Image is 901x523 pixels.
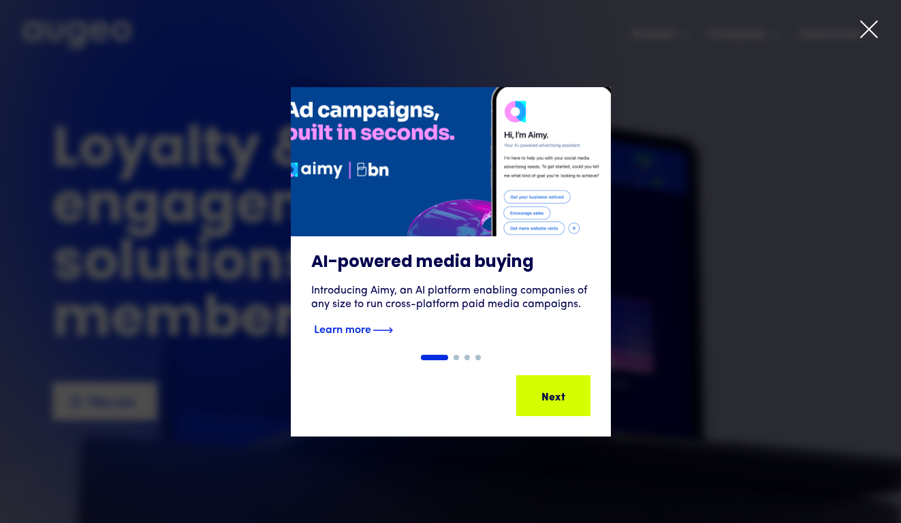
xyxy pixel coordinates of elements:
[373,322,393,338] img: Blue text arrow
[311,284,590,311] div: Introducing Aimy, an AI platform enabling companies of any size to run cross-platform paid media ...
[421,355,448,360] div: Show slide 1 of 4
[311,253,590,273] h3: AI-powered media buying
[314,321,371,336] strong: Learn more
[516,375,590,416] a: Next
[464,355,470,360] div: Show slide 3 of 4
[475,355,481,360] div: Show slide 4 of 4
[291,87,611,355] a: AI-powered media buyingIntroducing Aimy, an AI platform enabling companies of any size to run cro...
[454,355,459,360] div: Show slide 2 of 4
